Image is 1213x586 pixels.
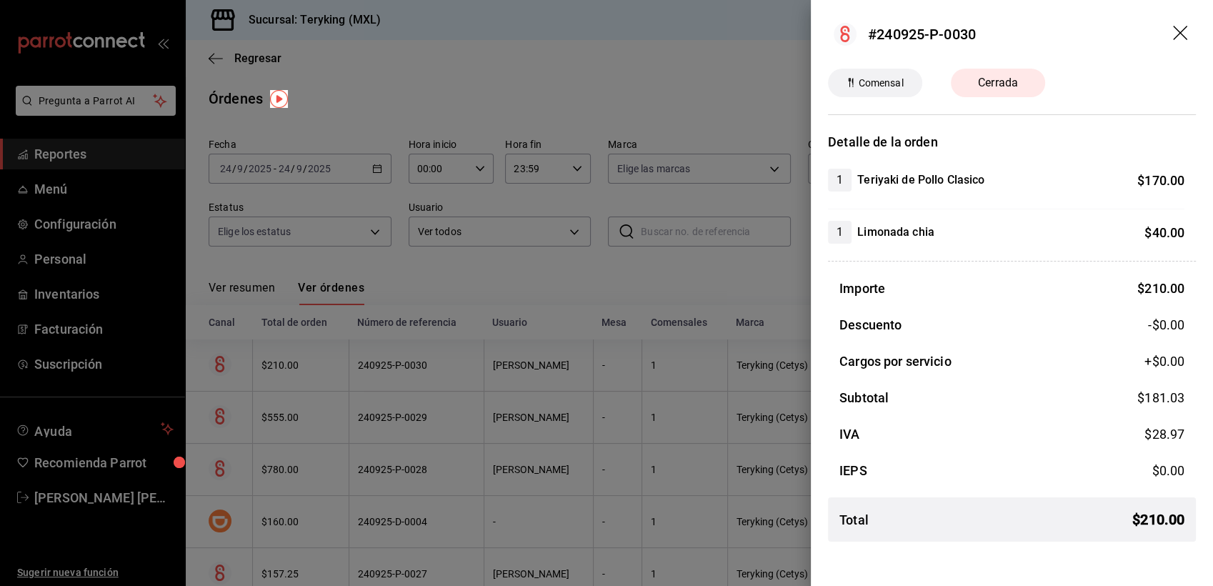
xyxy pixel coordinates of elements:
span: $ 0.00 [1152,463,1184,478]
span: 1 [828,224,852,241]
span: Cerrada [969,74,1027,91]
span: 1 [828,172,852,189]
h3: Total [839,510,869,530]
span: $ 210.00 [1132,509,1184,530]
span: $ 40.00 [1144,225,1184,240]
div: #240925-P-0030 [868,24,976,45]
span: Comensal [852,76,909,91]
h3: IEPS [839,461,867,480]
button: drag [1173,26,1190,43]
h3: Descuento [839,315,902,334]
h3: IVA [839,424,859,444]
h4: Teriyaki de Pollo Clasico [857,172,984,189]
img: Tooltip marker [270,90,288,108]
span: -$0.00 [1148,315,1184,334]
span: $ 28.97 [1144,427,1184,442]
h3: Detalle de la orden [828,132,1196,152]
span: +$ 0.00 [1144,352,1184,371]
span: $ 181.03 [1137,390,1184,405]
h4: Limonada chia [857,224,934,241]
h3: Cargos por servicio [839,352,952,371]
span: $ 170.00 [1137,173,1184,188]
h3: Subtotal [839,388,889,407]
span: $ 210.00 [1137,281,1184,296]
h3: Importe [839,279,885,298]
